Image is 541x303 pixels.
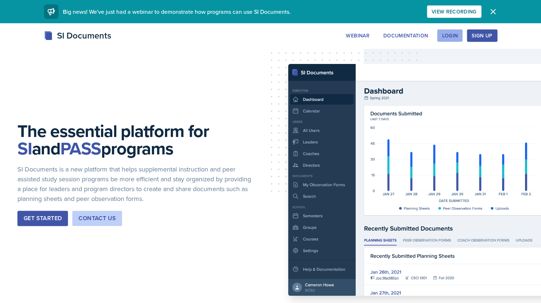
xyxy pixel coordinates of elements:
button: Get Started [17,211,68,226]
span: Big news! We've just had a webinar to demonstrate how programs can use SI Documents. [63,8,291,16]
button: View Recording [427,5,481,18]
div: Login [442,33,458,39]
button: Contact Us [72,211,122,226]
div: Documentation [383,33,428,39]
button: Sign Up [467,29,497,42]
div: Webinar [346,33,369,39]
div: Get Started [24,214,62,223]
button: Documentation [379,29,433,42]
div: View Recording [432,9,477,15]
div: Contact Us [78,214,116,223]
div: SI Documents [44,29,111,42]
button: Login [437,29,463,42]
button: Webinar [341,29,374,42]
div: Sign Up [472,33,492,39]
